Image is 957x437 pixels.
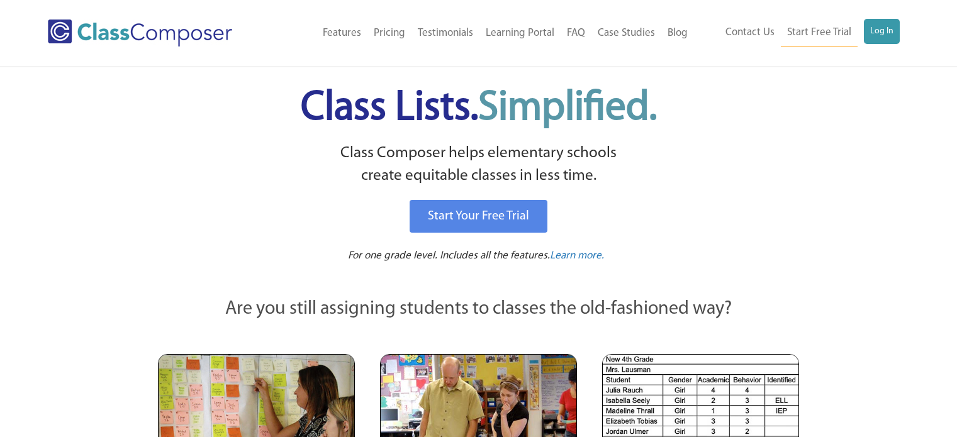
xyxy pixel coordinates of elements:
span: Learn more. [550,250,604,261]
p: Are you still assigning students to classes the old-fashioned way? [158,296,800,323]
a: Contact Us [719,19,781,47]
a: Learn more. [550,248,604,264]
p: Class Composer helps elementary schools create equitable classes in less time. [156,142,802,188]
a: Start Free Trial [781,19,858,47]
a: Features [316,19,367,47]
span: Class Lists. [301,88,657,129]
a: Blog [661,19,694,47]
a: Testimonials [411,19,479,47]
a: Start Your Free Trial [410,200,547,233]
nav: Header Menu [272,19,693,47]
a: FAQ [561,19,591,47]
span: Start Your Free Trial [428,210,529,223]
img: Class Composer [48,19,232,47]
nav: Header Menu [694,19,900,47]
span: For one grade level. Includes all the features. [348,250,550,261]
a: Log In [864,19,900,44]
a: Learning Portal [479,19,561,47]
span: Simplified. [478,88,657,129]
a: Case Studies [591,19,661,47]
a: Pricing [367,19,411,47]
